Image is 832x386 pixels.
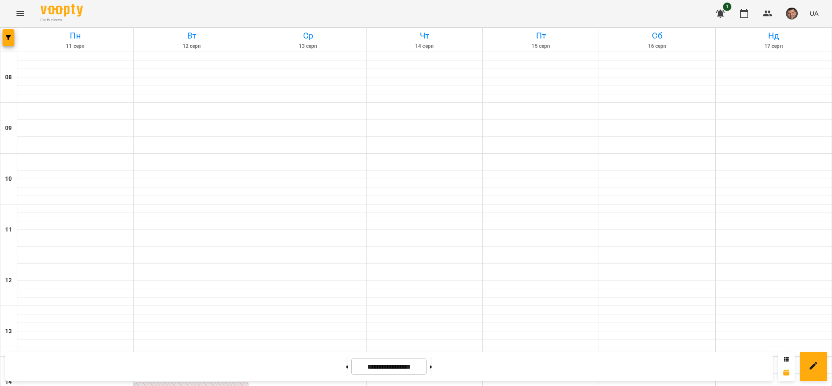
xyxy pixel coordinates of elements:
[600,42,714,50] h6: 16 серп
[600,29,714,42] h6: Сб
[786,8,798,19] img: 75717b8e963fcd04a603066fed3de194.png
[810,9,818,18] span: UA
[5,124,12,133] h6: 09
[252,29,365,42] h6: Ср
[717,29,830,42] h6: Нд
[723,3,731,11] span: 1
[368,42,481,50] h6: 14 серп
[19,29,132,42] h6: Пн
[19,42,132,50] h6: 11 серп
[5,225,12,234] h6: 11
[5,174,12,184] h6: 10
[41,4,83,17] img: Voopty Logo
[484,29,597,42] h6: Пт
[5,276,12,285] h6: 12
[252,42,365,50] h6: 13 серп
[806,6,822,21] button: UA
[717,42,830,50] h6: 17 серп
[10,3,30,24] button: Menu
[368,29,481,42] h6: Чт
[135,29,248,42] h6: Вт
[484,42,597,50] h6: 15 серп
[5,73,12,82] h6: 08
[5,327,12,336] h6: 13
[41,17,83,23] span: For Business
[135,42,248,50] h6: 12 серп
